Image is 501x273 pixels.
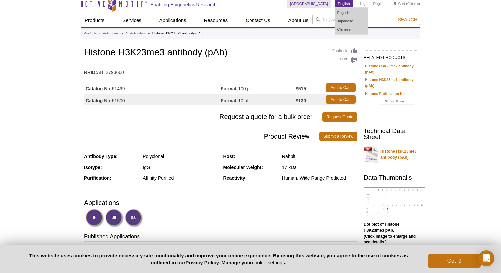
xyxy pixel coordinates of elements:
div: 17 kDa [282,164,357,170]
strong: Isotype: [84,165,102,170]
a: Privacy Policy [185,260,219,265]
img: Dot Blot Validated [105,209,124,227]
h2: Data Thumbnails [364,175,417,181]
a: Request Quote [322,112,357,122]
td: 61500 [84,94,221,105]
a: All Antibodies [126,31,145,36]
li: » [98,32,100,35]
td: 100 µl [221,82,296,94]
div: Polyclonal [143,153,218,159]
a: Register [373,1,387,6]
img: Immunofluorescence Validated [86,209,104,227]
a: Products [81,14,108,27]
a: Products [84,31,97,36]
a: Submit a Review [319,132,357,141]
a: English [335,9,368,17]
a: Feedback [332,47,357,55]
a: Services [118,14,145,27]
td: 61499 [84,82,221,94]
p: (Click image to enlarge and see details.) [364,221,417,245]
img: Histone H3K23me3 antibody (pAb) tested by dot blot analysis. [364,187,425,219]
a: Print [332,56,357,64]
li: Histone H3K23me3 antibody (pAb) [152,32,204,35]
a: Antibodies [103,31,119,36]
a: Contact Us [242,14,274,27]
img: Immunocytochemistry Validated [125,209,143,227]
strong: $130 [296,98,306,103]
h1: Histone H3K23me3 antibody (pAb) [84,47,357,59]
strong: Purification: [84,175,111,181]
h2: Enabling Epigenetics Research [150,2,217,8]
button: cookie settings [252,260,285,265]
a: About Us [284,14,313,27]
a: Histone H3K23me3 antibody (pAb) [364,144,417,164]
div: Affinity Purified [143,175,218,181]
span: Product Review [84,132,319,141]
strong: Format: [221,86,238,92]
span: Request a quote for a bulk order [84,112,322,122]
h3: Published Applications [84,233,357,242]
a: Resources [200,14,232,27]
span: Search [398,17,417,22]
a: Applications [155,14,190,27]
button: Got it! [428,254,481,268]
h2: Technical Data Sheet [364,128,417,140]
strong: Format: [221,98,238,103]
div: IgG [143,164,218,170]
a: Cart [393,1,405,6]
td: 10 µl [221,94,296,105]
strong: Host: [223,154,235,159]
strong: Molecular Weight: [223,165,263,170]
strong: Reactivity: [223,175,247,181]
h3: Applications [84,198,357,208]
input: Keyword, Cat. No. [312,14,420,25]
strong: Catalog No: [86,98,112,103]
b: Dot blot of Histone H3K23me3 pAb. [364,222,399,233]
strong: $515 [296,86,306,92]
img: Your Cart [393,2,396,5]
a: Add to Cart [326,95,356,104]
a: Japanese [335,17,368,25]
div: Open Intercom Messenger [478,250,494,266]
div: Human, Wide Range Predicted [282,175,357,181]
a: Add to Cart [326,83,356,92]
a: Histone Purification Kit [365,91,405,97]
a: Chinese [335,25,368,34]
p: This website uses cookies to provide necessary site functionality and improve your online experie... [20,252,417,266]
a: Histone H3K23me1 antibody (pAb) [365,77,416,89]
strong: Antibody Type: [84,154,118,159]
strong: RRID: [84,69,97,75]
button: Search [396,17,419,23]
td: AB_2793660 [84,65,357,76]
a: Show More [365,98,416,106]
li: » [148,32,150,35]
strong: Catalog No: [86,86,112,92]
a: Histone H3K23me2 antibody (pAb) [365,63,416,75]
h2: RELATED PRODUCTS [364,50,417,62]
li: » [121,32,123,35]
div: Rabbit [282,153,357,159]
a: Login [360,1,369,6]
